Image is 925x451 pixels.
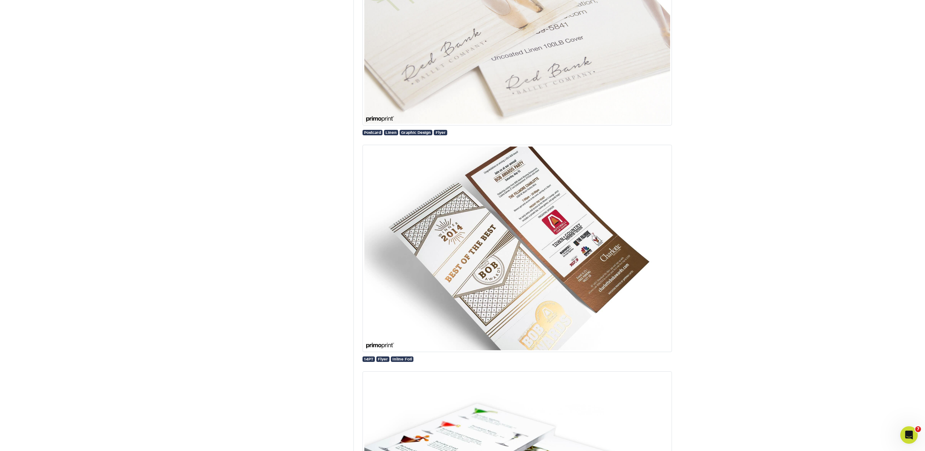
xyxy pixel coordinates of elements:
a: Postcard [363,130,383,135]
a: Linen [384,130,398,135]
span: Inline Foil [392,357,412,361]
a: Flyer [376,356,389,362]
iframe: Intercom live chat [900,426,918,444]
a: Graphic Design [400,130,432,135]
span: Linen [385,130,397,135]
span: Flyer [436,130,446,135]
span: Flyer [378,357,388,361]
span: 7 [915,426,921,432]
span: Graphic Design [401,130,431,135]
span: Postcard [364,130,381,135]
a: Flyer [434,130,447,135]
img: 14PT Inline Foil Flyer [363,145,672,352]
a: 14PT [363,356,375,362]
a: Inline Foil [391,356,413,362]
span: 14PT [364,357,373,361]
